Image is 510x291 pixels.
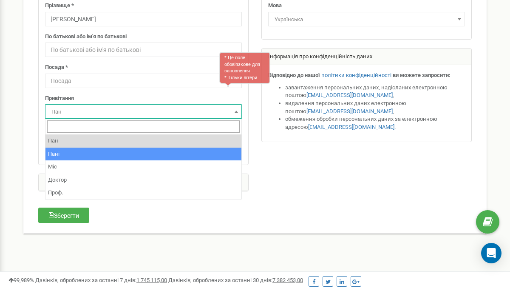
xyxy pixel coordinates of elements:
font: Відповідно до нашої [268,72,320,78]
span: Пан [48,106,239,118]
input: Прізвище [45,12,242,26]
font: Пан [51,108,62,115]
a: [EMAIL_ADDRESS][DOMAIN_NAME] [306,92,393,98]
span: Пан [45,104,242,119]
font: 99,989% [14,277,34,283]
font: обмеження обробки персональних даних за електронною адресою [285,116,437,130]
font: * Це поле обов'язкове для заповнення [224,55,260,74]
font: , [393,108,394,114]
font: По батькові або ім'я по батькові [45,33,127,40]
font: Проф. [48,189,63,196]
font: Мова [268,2,282,9]
a: [EMAIL_ADDRESS][DOMAIN_NAME] [308,124,394,130]
font: Міс [48,163,57,170]
font: . [394,124,396,130]
font: 7 382 453,00 [272,277,303,283]
font: 1 745 115,00 [136,277,167,283]
a: [EMAIL_ADDRESS][DOMAIN_NAME] [306,108,393,114]
font: завантаження персональних даних, надісланих електронною поштою [285,84,448,99]
font: Зберегти [54,212,79,219]
font: , [393,92,394,98]
font: видалення персональних даних електронною поштою [285,100,406,114]
font: Дзвінків, оброблених за останні 30 днів: [168,277,272,283]
button: Зберегти [38,208,89,223]
font: Пан [48,137,58,144]
font: Привітання [45,95,74,101]
font: Інформація про конфіденційність даних [268,53,372,60]
font: * Тільки літери [224,75,257,80]
font: Пані [48,151,59,157]
span: Українська [268,12,465,26]
font: Доктор [48,177,67,183]
span: Українська [271,14,462,26]
font: ви можете запросити: [393,72,450,78]
font: Дзвінків, оброблених за останні 7 днів: [35,277,136,283]
a: політики конфіденційності [321,72,391,78]
input: По батькові або ім'я по батькові [45,43,242,57]
input: Посада [45,74,242,88]
font: Прізвище * [45,2,74,9]
div: Відкрити Intercom Messenger [481,243,501,263]
font: Посада * [45,64,68,70]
